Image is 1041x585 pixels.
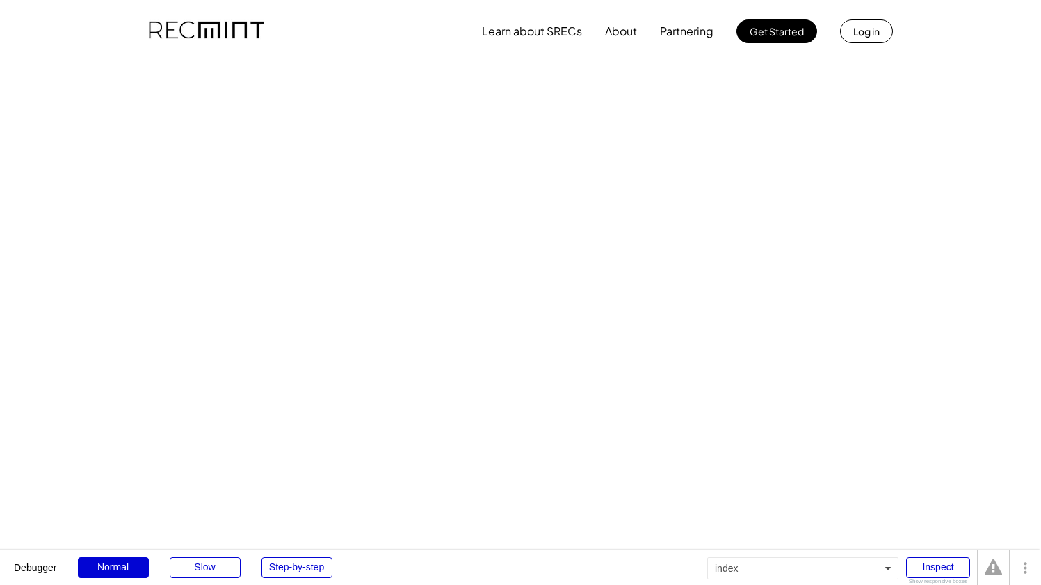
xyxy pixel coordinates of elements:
div: Step-by-step [261,557,332,578]
button: Partnering [660,17,713,45]
div: index [707,557,898,579]
button: Get Started [736,19,817,43]
div: Normal [78,557,149,578]
img: recmint-logotype%403x.png [149,8,264,55]
div: Slow [170,557,241,578]
button: Learn about SRECs [482,17,582,45]
div: Show responsive boxes [906,579,970,584]
button: About [605,17,637,45]
div: Inspect [906,557,970,578]
div: Debugger [14,550,57,572]
button: Log in [840,19,893,43]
